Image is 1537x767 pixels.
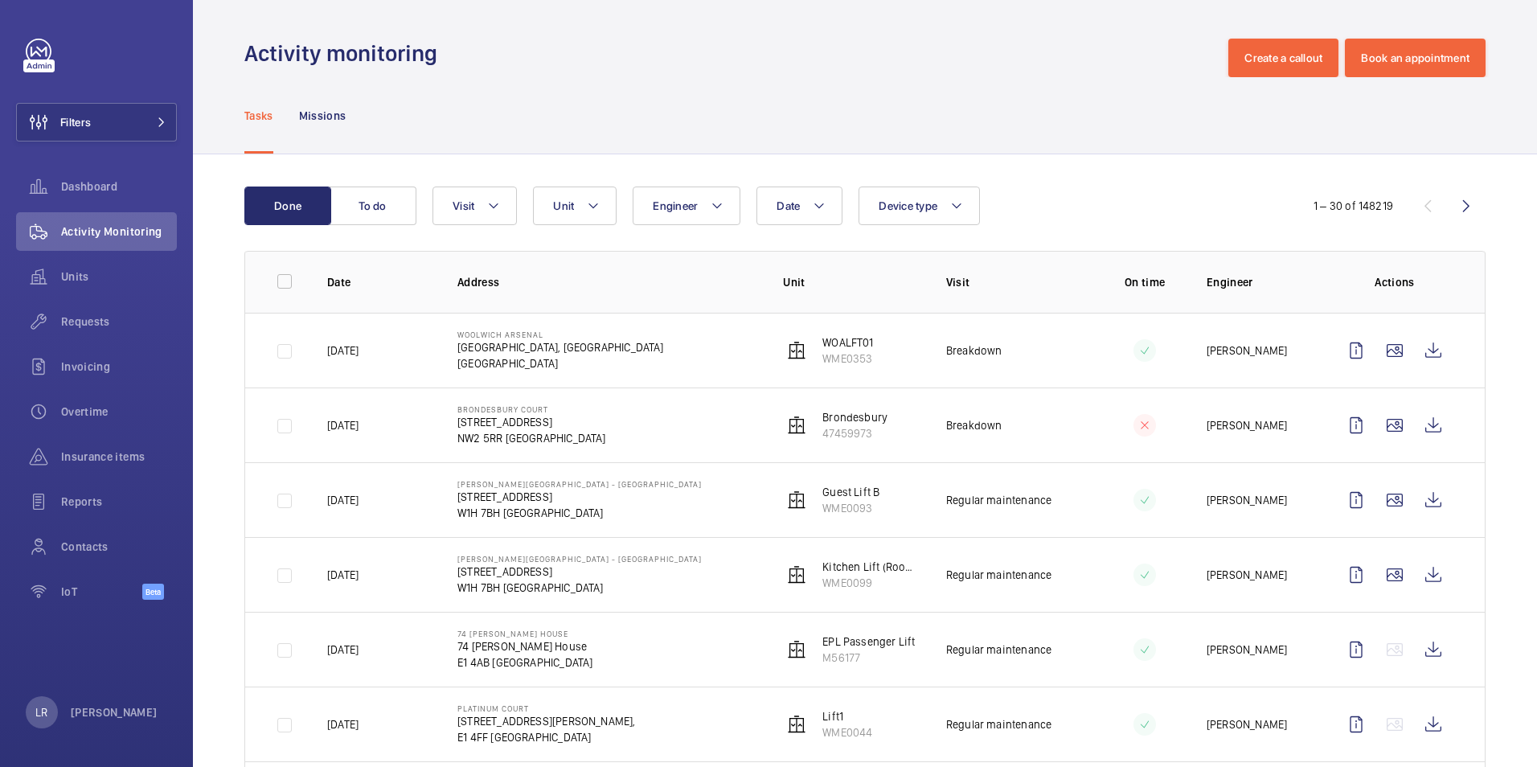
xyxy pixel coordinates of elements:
p: LR [35,704,47,720]
span: Units [61,269,177,285]
p: [PERSON_NAME] [1207,642,1287,658]
button: Engineer [633,187,740,225]
p: NW2 5RR [GEOGRAPHIC_DATA] [457,430,606,446]
p: 74 [PERSON_NAME] House [457,638,592,654]
button: Date [756,187,842,225]
p: On time [1109,274,1181,290]
p: W1H 7BH [GEOGRAPHIC_DATA] [457,580,702,596]
p: EPL Passenger Lift [822,634,915,650]
p: Guest Lift B [822,484,879,500]
p: WME0099 [822,575,920,591]
span: IoT [61,584,142,600]
p: Woolwich Arsenal [457,330,664,339]
p: [GEOGRAPHIC_DATA], [GEOGRAPHIC_DATA] [457,339,664,355]
img: elevator.svg [787,490,806,510]
p: WME0093 [822,500,879,516]
div: 1 – 30 of 148219 [1314,198,1393,214]
p: [STREET_ADDRESS] [457,489,702,505]
p: Missions [299,108,346,124]
p: [PERSON_NAME] [1207,492,1287,508]
img: elevator.svg [787,416,806,435]
span: Visit [453,199,474,212]
button: Done [244,187,331,225]
p: Actions [1337,274,1453,290]
span: Invoicing [61,359,177,375]
p: Kitchen Lift (Room Service) [822,559,920,575]
p: Regular maintenance [946,492,1051,508]
p: [PERSON_NAME][GEOGRAPHIC_DATA] - [GEOGRAPHIC_DATA] [457,554,702,564]
button: To do [330,187,416,225]
p: Tasks [244,108,273,124]
p: [PERSON_NAME] [71,704,158,720]
button: Create a callout [1228,39,1338,77]
img: elevator.svg [787,640,806,659]
span: Unit [553,199,574,212]
img: elevator.svg [787,565,806,584]
p: Brondesbury [822,409,887,425]
p: Address [457,274,757,290]
span: Insurance items [61,449,177,465]
button: Visit [432,187,517,225]
p: E1 4FF [GEOGRAPHIC_DATA] [457,729,635,745]
p: WME0353 [822,351,873,367]
button: Filters [16,103,177,142]
span: Beta [142,584,164,600]
span: Contacts [61,539,177,555]
p: WME0044 [822,724,872,740]
img: elevator.svg [787,715,806,734]
p: WOALFT01 [822,334,873,351]
p: Regular maintenance [946,642,1051,658]
button: Unit [533,187,617,225]
p: Visit [946,274,1084,290]
p: [STREET_ADDRESS][PERSON_NAME], [457,713,635,729]
p: [STREET_ADDRESS] [457,414,606,430]
p: Breakdown [946,417,1002,433]
span: Requests [61,314,177,330]
span: Engineer [653,199,698,212]
p: [DATE] [327,716,359,732]
p: M56177 [822,650,915,666]
p: [PERSON_NAME][GEOGRAPHIC_DATA] - [GEOGRAPHIC_DATA] [457,479,702,489]
p: [DATE] [327,417,359,433]
span: Date [777,199,800,212]
p: [GEOGRAPHIC_DATA] [457,355,664,371]
span: Overtime [61,404,177,420]
img: elevator.svg [787,341,806,360]
p: Regular maintenance [946,716,1051,732]
h1: Activity monitoring [244,39,447,68]
p: Unit [783,274,920,290]
p: Date [327,274,432,290]
span: Device type [879,199,937,212]
p: [PERSON_NAME] [1207,417,1287,433]
p: [STREET_ADDRESS] [457,564,702,580]
span: Reports [61,494,177,510]
p: [PERSON_NAME] [1207,716,1287,732]
p: Lift1 [822,708,872,724]
p: Regular maintenance [946,567,1051,583]
p: Engineer [1207,274,1311,290]
p: [DATE] [327,492,359,508]
p: Brondesbury Court [457,404,606,414]
span: Activity Monitoring [61,224,177,240]
button: Book an appointment [1345,39,1486,77]
button: Device type [859,187,980,225]
p: 47459973 [822,425,887,441]
span: Filters [60,114,91,130]
p: Breakdown [946,342,1002,359]
p: Platinum Court [457,703,635,713]
p: [DATE] [327,342,359,359]
span: Dashboard [61,178,177,195]
p: 74 [PERSON_NAME] House [457,629,592,638]
p: [PERSON_NAME] [1207,342,1287,359]
p: [DATE] [327,567,359,583]
p: W1H 7BH [GEOGRAPHIC_DATA] [457,505,702,521]
p: [DATE] [327,642,359,658]
p: E1 4AB [GEOGRAPHIC_DATA] [457,654,592,671]
p: [PERSON_NAME] [1207,567,1287,583]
